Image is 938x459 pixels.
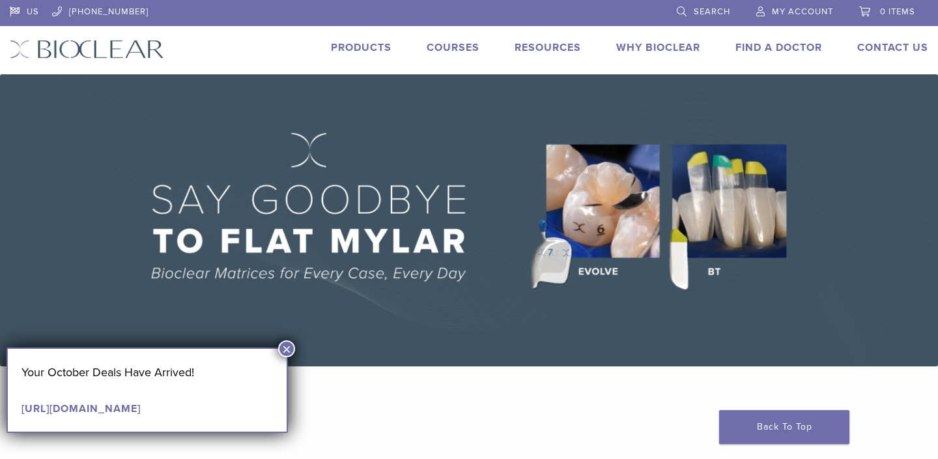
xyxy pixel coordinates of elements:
a: Find A Doctor [735,41,822,54]
a: Products [331,41,391,54]
a: Back To Top [719,410,849,444]
a: Why Bioclear [616,41,700,54]
p: Your October Deals Have Arrived! [21,363,273,382]
span: 0 items [880,7,915,17]
img: Bioclear [10,40,164,59]
a: Resources [515,41,581,54]
button: Close [278,340,295,357]
a: Contact Us [857,41,928,54]
a: Courses [427,41,479,54]
a: [URL][DOMAIN_NAME] [21,402,141,415]
span: My Account [772,7,833,17]
span: Search [694,7,730,17]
